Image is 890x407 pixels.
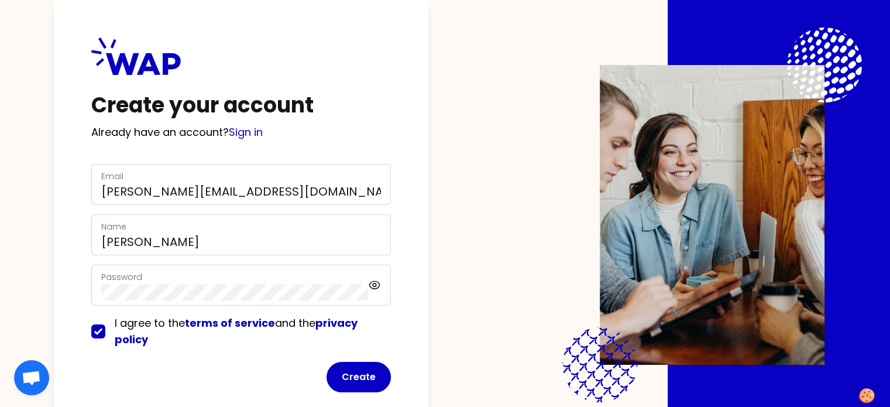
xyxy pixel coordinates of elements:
[101,221,126,232] label: Name
[91,94,391,117] h1: Create your account
[14,360,49,395] div: Ouvrir le chat
[185,316,275,330] a: terms of service
[115,316,358,347] span: I agree to the and the
[91,124,391,141] p: Already have an account?
[600,65,824,365] img: Description
[101,271,142,283] label: Password
[101,170,123,182] label: Email
[229,125,263,139] a: Sign in
[327,362,391,392] button: Create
